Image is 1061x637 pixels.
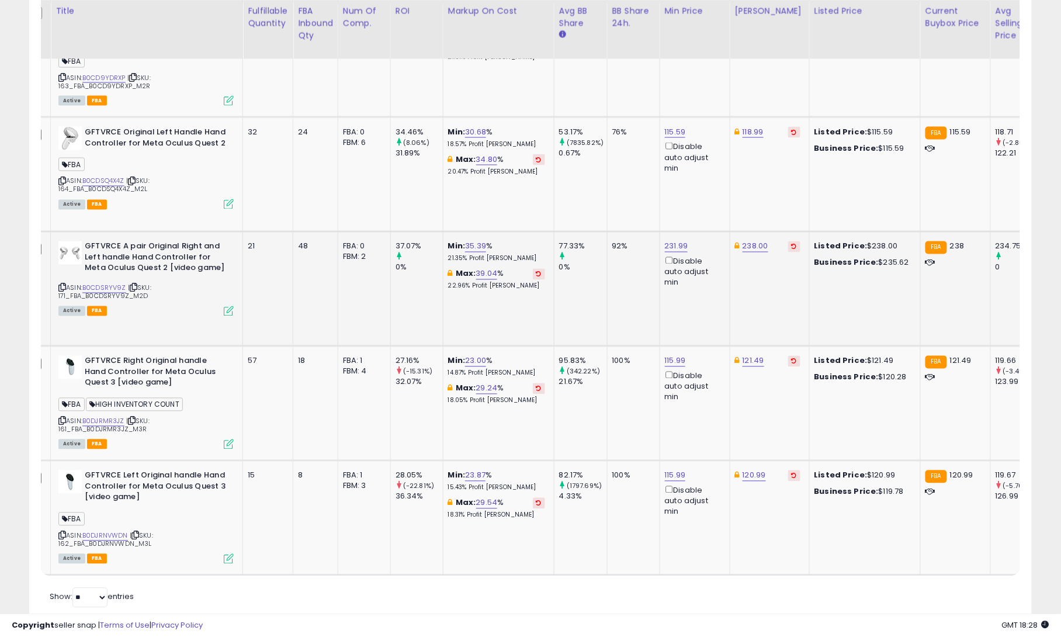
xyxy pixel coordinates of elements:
b: Listed Price: [814,470,868,481]
div: 18 [298,356,329,366]
div: FBA: 1 [343,470,382,481]
a: 118.99 [743,126,764,138]
div: FBM: 2 [343,252,382,262]
p: 18.31% Profit [PERSON_NAME] [448,511,545,520]
img: 31DwJkzjrSL._SL40_.jpg [58,356,82,379]
div: FBA: 1 [343,356,382,366]
p: 21.35% Profit [PERSON_NAME] [448,255,545,263]
div: 57 [248,356,284,366]
div: seller snap | | [12,620,203,631]
div: ASIN: [58,470,234,563]
a: B0CD9YDRXP [82,73,126,83]
a: 23.87 [465,470,486,482]
div: Current Buybox Price [925,5,986,29]
b: Listed Price: [814,126,868,137]
a: 35.39 [465,241,486,252]
b: Min: [448,241,466,252]
div: FBM: 3 [343,481,382,491]
div: $120.99 [814,470,911,481]
p: 22.96% Profit [PERSON_NAME] [448,282,545,290]
a: B0DJRNVWDN [82,531,128,541]
div: 0 [996,262,1043,273]
div: % [448,241,545,263]
small: (8.06%) [403,138,429,147]
div: 24 [298,127,329,137]
div: 21.67% [559,377,607,387]
span: All listings currently available for purchase on Amazon [58,200,85,210]
div: [PERSON_NAME] [735,5,805,17]
div: Title [56,5,238,17]
div: 27.16% [396,356,443,366]
div: 100% [612,470,651,481]
span: | SKU: 162_FBA_B0DJRNVWDN_M3L [58,531,153,549]
div: % [448,269,545,290]
span: All listings currently available for purchase on Amazon [58,96,85,106]
span: FBA [87,96,107,106]
b: Business Price: [814,257,879,268]
div: Disable auto adjust min [665,255,721,288]
div: % [448,127,545,148]
span: | SKU: 161_FBA_B0DJRMR3JZ_M3R [58,417,150,434]
p: 20.47% Profit [PERSON_NAME] [448,168,545,176]
div: $121.49 [814,356,911,366]
div: 48 [298,241,329,252]
span: FBA [87,306,107,316]
div: ASIN: [58,241,234,315]
span: | SKU: 163_FBA_B0CD9YDRXP_M2R [58,73,151,91]
span: Show: entries [50,591,134,603]
div: Listed Price [814,5,916,17]
div: Markup on Cost [448,5,549,17]
b: Business Price: [814,143,879,154]
div: Disable auto adjust min [665,484,721,517]
b: Business Price: [814,486,879,497]
div: 15 [248,470,284,481]
div: % [448,154,545,176]
small: FBA [925,241,947,254]
div: 37.07% [396,241,443,252]
div: 100% [612,356,651,366]
div: % [448,383,545,405]
div: ASIN: [58,356,234,448]
span: 2025-10-9 18:28 GMT [1002,619,1049,631]
small: (342.22%) [567,367,600,376]
div: FBM: 4 [343,366,382,377]
span: All listings currently available for purchase on Amazon [58,439,85,449]
a: 120.99 [743,470,766,482]
span: FBA [58,398,85,411]
span: FBA [58,513,85,526]
span: 238 [950,241,964,252]
div: 82.17% [559,470,607,481]
a: 231.99 [665,241,688,252]
div: % [448,498,545,520]
small: FBA [925,470,947,483]
a: 29.24 [476,383,498,394]
div: 53.17% [559,127,607,137]
div: $235.62 [814,258,911,268]
div: 234.75 [996,241,1043,252]
span: FBA [58,54,85,68]
div: Disable auto adjust min [665,369,721,403]
div: 123.99 [996,377,1043,387]
div: 36.34% [396,491,443,502]
a: 29.54 [476,497,498,509]
a: 115.59 [665,126,686,138]
div: 8 [298,470,329,481]
span: | SKU: 171_FBA_B0CDSRYV9Z_M2D [58,283,151,301]
a: 39.04 [476,268,498,280]
div: $119.78 [814,487,911,497]
div: 0% [559,262,607,273]
span: 120.99 [950,470,973,481]
span: FBA [58,158,85,171]
small: (1797.69%) [567,482,602,491]
div: % [448,356,545,378]
div: 28.05% [396,470,443,481]
b: Min: [448,355,466,366]
div: 32.07% [396,377,443,387]
small: (-5.76%) [1003,482,1032,491]
div: Avg BB Share [559,5,602,29]
small: (-15.31%) [403,367,432,376]
div: BB Share 24h. [612,5,655,29]
div: FBA inbound Qty [298,5,333,41]
a: Terms of Use [100,619,150,631]
small: (-2.86%) [1003,138,1032,147]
